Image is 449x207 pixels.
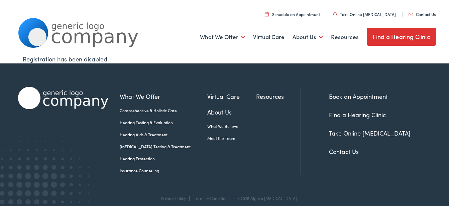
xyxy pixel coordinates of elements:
a: Virtual Care [253,24,285,48]
a: Resources [256,91,300,100]
a: Virtual Care [207,91,256,100]
a: About Us [207,107,256,116]
a: Contact Us [329,146,359,155]
a: What We Offer [120,91,207,100]
a: Take Online [MEDICAL_DATA] [329,128,411,136]
a: What We Offer [200,24,245,48]
a: Hearing Aids & Treatment [120,131,207,137]
a: Book an Appointment [329,91,388,99]
a: Comprehensive & Holistic Care [120,107,207,113]
img: utility icon [333,11,337,15]
a: Insurance Counseling [120,167,207,173]
img: Alpaca Audiology [18,86,108,108]
img: utility icon [409,12,413,15]
a: Privacy Policy [161,194,186,200]
a: Find a Hearing Clinic [367,27,436,45]
a: Resources [331,24,359,48]
div: Registration has been disabled. [23,53,431,62]
a: Find a Hearing Clinic [329,110,386,118]
a: About Us [293,24,323,48]
img: utility icon [265,11,269,15]
a: Meet the Team [207,134,256,140]
div: ©2025 Alpaca [MEDICAL_DATA] [234,195,297,200]
a: Hearing Testing & Evaluation [120,119,207,125]
a: Take Online [MEDICAL_DATA] [333,10,396,16]
a: Hearing Protection [120,155,207,161]
a: Contact Us [409,10,436,16]
a: Schedule an Appointment [265,10,320,16]
a: What We Believe [207,122,256,128]
a: Terms & Conditions [194,194,229,200]
a: [MEDICAL_DATA] Testing & Treatment [120,143,207,149]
